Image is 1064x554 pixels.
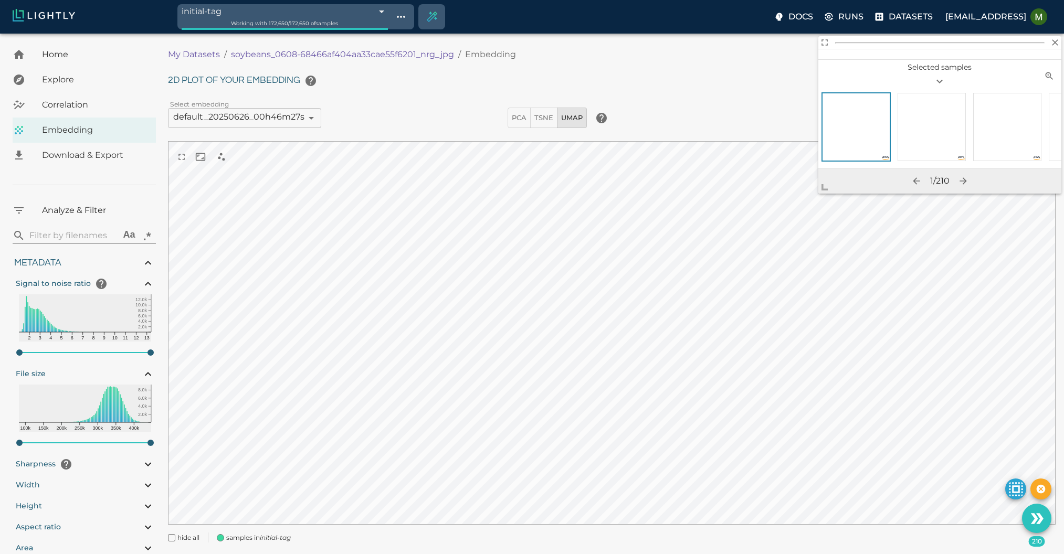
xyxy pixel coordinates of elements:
[591,108,612,129] button: help
[168,48,608,61] nav: breadcrumb
[60,335,63,340] text: 5
[930,175,950,187] div: 1 / 210
[81,335,84,340] text: 7
[42,204,148,217] span: Analyze & Filter
[508,108,587,128] div: dimensionality reduction method
[226,532,291,543] span: samples in
[168,48,220,61] p: My Datasets
[111,425,121,431] text: 350k
[231,20,338,27] span: Working with 172,650 / 172,650 of samples
[42,124,148,136] span: Embedding
[818,36,830,48] button: View full details
[16,501,42,510] span: Height
[120,227,138,244] button: use case sensitivity
[91,273,112,294] button: help
[49,335,52,340] text: 4
[42,149,148,162] span: Download & Export
[42,48,148,61] span: Home
[133,335,139,340] text: 12
[191,147,210,166] button: reset and recenter camera
[38,425,49,431] text: 150k
[112,335,118,340] text: 10
[56,454,77,475] button: help
[123,229,135,242] div: Aa
[300,70,321,91] button: help
[92,335,95,340] text: 8
[534,112,553,124] span: TSNE
[889,10,933,23] p: Datasets
[29,227,116,244] input: search
[42,99,148,111] span: Correlation
[13,143,156,168] a: Download
[561,112,583,124] span: UMAP
[1030,8,1047,25] img: Malte Ebner
[224,48,227,61] li: /
[129,425,140,431] text: 400k
[16,369,46,378] span: File size
[557,108,587,128] button: UMAP
[28,335,31,340] text: 2
[16,522,61,531] span: Aspect ratio
[14,258,61,268] span: Metadata
[1005,478,1026,499] button: make selected active
[16,543,33,552] span: Area
[173,112,304,122] span: default_20250626_00h46m27s
[392,8,410,26] button: Show tag tree
[788,10,813,23] p: Docs
[42,73,148,86] span: Explore
[144,335,150,340] text: 13
[13,42,156,168] nav: explore, analyze, sample, metadata, embedding, correlations label, download your dataset
[39,335,41,340] text: 3
[210,145,233,168] div: select nearest neighbors when clicking
[168,70,1056,91] h6: 2D plot of your embedding
[13,118,156,143] a: Embedding
[177,532,199,543] span: hide all
[1022,504,1051,533] button: Use the 210 selected samples as the basis for your new tag
[13,92,156,118] a: Correlation
[16,459,56,468] span: Sharpness
[172,147,191,166] button: view in fullscreen
[419,4,445,29] div: Create selection
[465,48,516,61] p: Embedding
[123,335,128,340] text: 11
[16,480,40,489] span: Width
[945,10,1026,23] p: [EMAIL_ADDRESS]
[93,425,103,431] text: 300k
[508,108,531,128] button: PCA
[260,534,291,541] i: initial-tag
[16,279,91,288] span: Signal to noise ratio
[75,425,85,431] text: 250k
[20,425,31,431] text: 100k
[13,67,156,92] a: Explore
[1030,478,1051,499] button: Reset the selection of samples
[899,62,980,90] p: Selected samples
[1049,36,1061,48] button: Close overlay
[57,425,67,431] text: 200k
[512,112,526,124] span: PCA
[1029,536,1045,547] span: 210
[71,335,73,340] text: 6
[103,335,106,340] text: 9
[13,9,75,22] img: Lightly
[458,48,461,61] li: /
[170,100,229,109] label: Select embedding
[138,227,156,244] button: use regular expression
[838,10,863,23] p: Runs
[182,4,388,18] div: initial-tag
[231,48,454,61] p: soybeans_0608-68466af404aa33cae55f6201_nrg_jpg
[530,108,557,128] button: TSNE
